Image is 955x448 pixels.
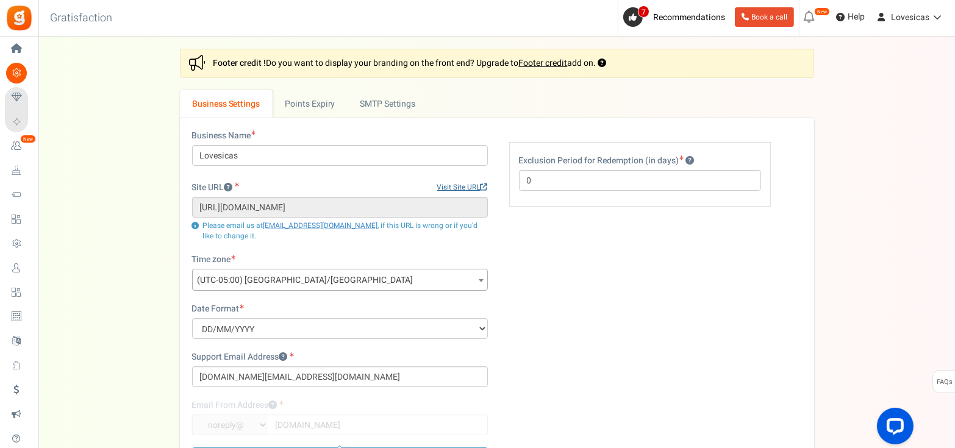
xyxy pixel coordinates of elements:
label: Date Format [192,303,245,315]
a: Business Settings [180,90,273,118]
a: SMTP Settings [348,90,457,118]
input: Your business name [192,145,488,166]
a: Visit Site URL [437,182,488,193]
span: 7 [638,5,649,18]
a: Book a call [735,7,794,27]
em: New [20,135,36,143]
label: Support Email Address [192,351,295,363]
span: (UTC-05:00) America/Chicago [193,269,487,291]
label: Time zone [192,254,236,266]
input: http://www.example.com [192,197,488,218]
label: Business Name [192,130,256,142]
strong: Footer credit ! [213,57,266,69]
span: FAQs [936,371,953,394]
span: Help [845,11,865,23]
img: Gratisfaction [5,4,33,32]
h3: Gratisfaction [37,6,126,30]
a: Help [831,7,870,27]
span: Recommendations [653,11,725,24]
a: [EMAIL_ADDRESS][DOMAIN_NAME] [263,220,378,231]
a: Footer credit [519,57,568,69]
a: Points Expiry [273,90,348,118]
label: Site URL [192,182,240,194]
em: New [814,7,830,16]
label: Exclusion Period for Redemption (in days) [519,155,695,167]
input: support@yourdomain.com [192,366,488,387]
span: (UTC-05:00) America/Chicago [192,269,488,291]
a: 7 Recommendations [623,7,730,27]
p: Please email us at , if this URL is wrong or if you'd like to change it. [192,221,488,241]
a: New [5,136,33,157]
span: Lovesicas [891,11,929,24]
div: Do you want to display your branding on the front end? Upgrade to add on. [180,49,814,78]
